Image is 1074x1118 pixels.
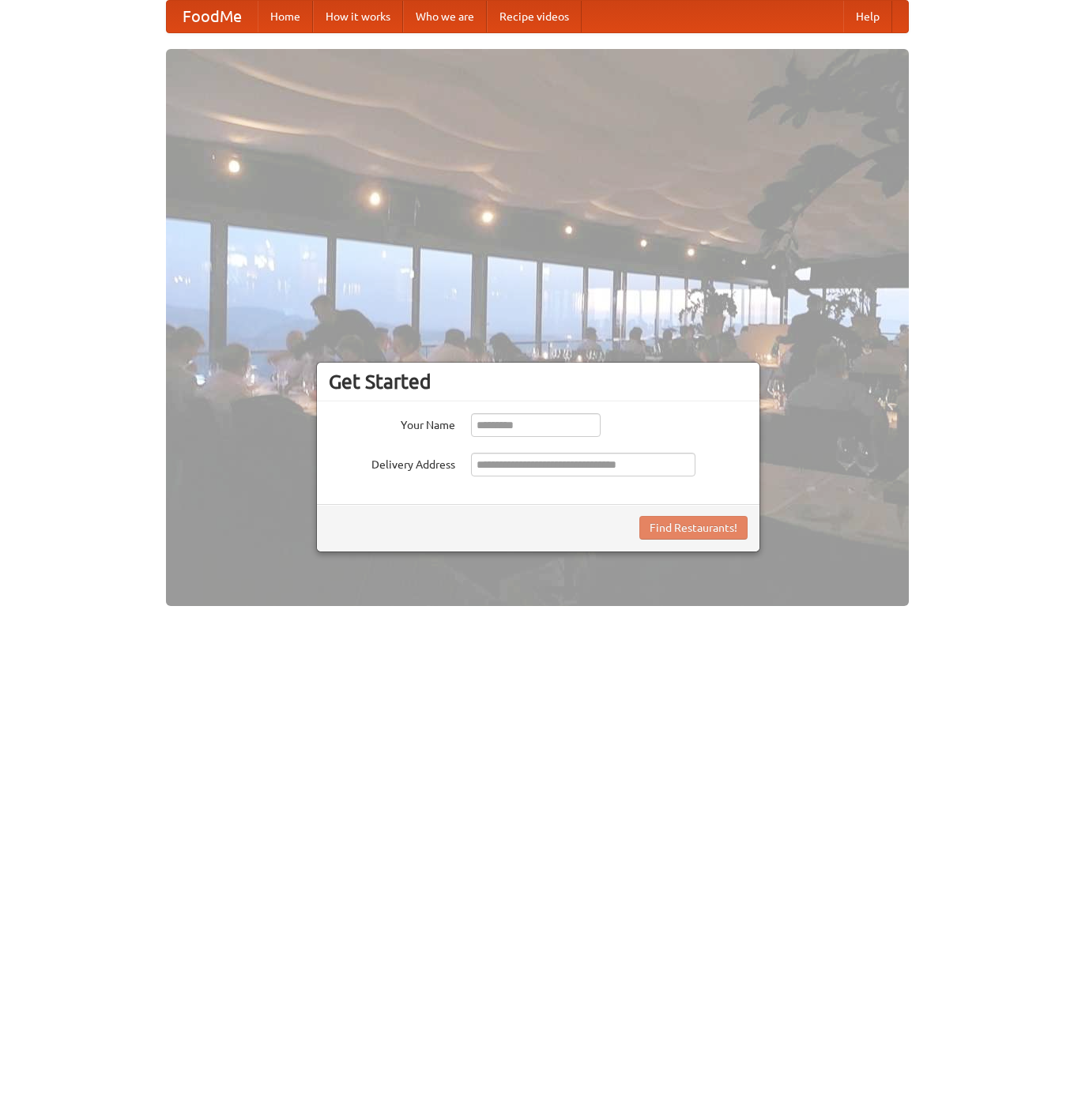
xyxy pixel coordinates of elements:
[403,1,487,32] a: Who we are
[258,1,313,32] a: Home
[167,1,258,32] a: FoodMe
[313,1,403,32] a: How it works
[639,516,748,540] button: Find Restaurants!
[329,453,455,472] label: Delivery Address
[843,1,892,32] a: Help
[329,413,455,433] label: Your Name
[487,1,582,32] a: Recipe videos
[329,370,748,393] h3: Get Started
